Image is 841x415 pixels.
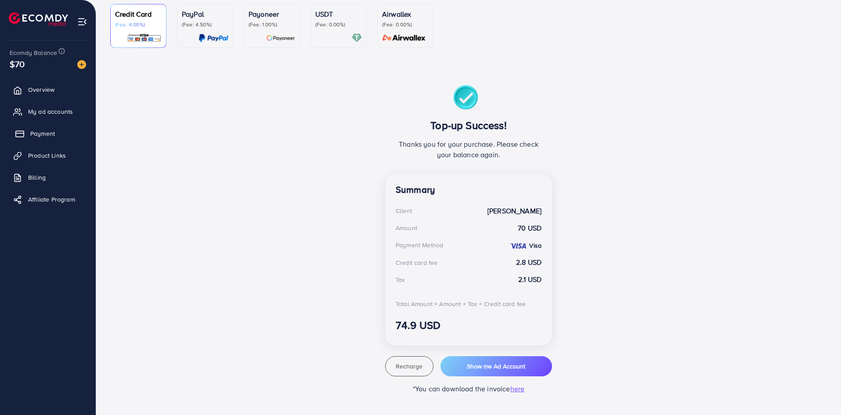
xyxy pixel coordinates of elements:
h3: 74.9 USD [396,319,541,332]
p: Airwallex [382,9,429,19]
strong: Visa [529,241,541,250]
img: card [199,33,228,43]
span: Recharge [396,362,422,371]
img: credit [509,242,527,249]
p: (Fee: 1.00%) [249,21,295,28]
img: success [453,85,484,112]
div: Tax [396,275,405,284]
img: card [352,33,362,43]
img: image [77,60,86,69]
span: Product Links [28,151,66,160]
a: My ad accounts [7,103,89,120]
strong: 2.8 USD [516,257,541,267]
img: card [127,33,162,43]
a: Payment [7,125,89,142]
img: menu [77,17,87,27]
div: Total Amount = Amount + Tax + Credit card fee [396,300,526,308]
strong: [PERSON_NAME] [487,206,541,216]
strong: 2.1 USD [518,274,541,285]
img: card [266,33,295,43]
img: logo [9,12,68,26]
p: (Fee: 4.00%) [115,21,162,28]
span: $70 [10,58,25,70]
span: My ad accounts [28,107,73,116]
p: (Fee: 0.00%) [315,21,362,28]
p: PayPal [182,9,228,19]
h4: Summary [396,184,541,195]
p: *You can download the invoice [385,383,552,394]
span: Affiliate Program [28,195,75,204]
p: (Fee: 0.00%) [382,21,429,28]
div: Amount [396,224,417,232]
a: Affiliate Program [7,191,89,208]
a: Product Links [7,147,89,164]
div: Credit card fee [396,258,437,267]
span: here [510,384,525,393]
p: Credit Card [115,9,162,19]
p: (Fee: 4.50%) [182,21,228,28]
iframe: Chat [804,375,834,408]
span: Show me Ad Account [467,362,525,371]
span: Overview [28,85,54,94]
h3: Top-up Success! [396,119,541,132]
strong: 70 USD [518,223,541,233]
p: Thanks you for your purchase. Please check your balance again. [396,139,541,160]
button: Show me Ad Account [440,356,552,376]
p: Payoneer [249,9,295,19]
div: Payment Method [396,241,443,249]
span: Billing [28,173,46,182]
a: Overview [7,81,89,98]
div: Client [396,206,412,215]
span: Payment [30,129,55,138]
span: Ecomdy Balance [10,48,57,57]
a: Billing [7,169,89,186]
p: USDT [315,9,362,19]
button: Recharge [385,356,433,376]
img: card [379,33,429,43]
